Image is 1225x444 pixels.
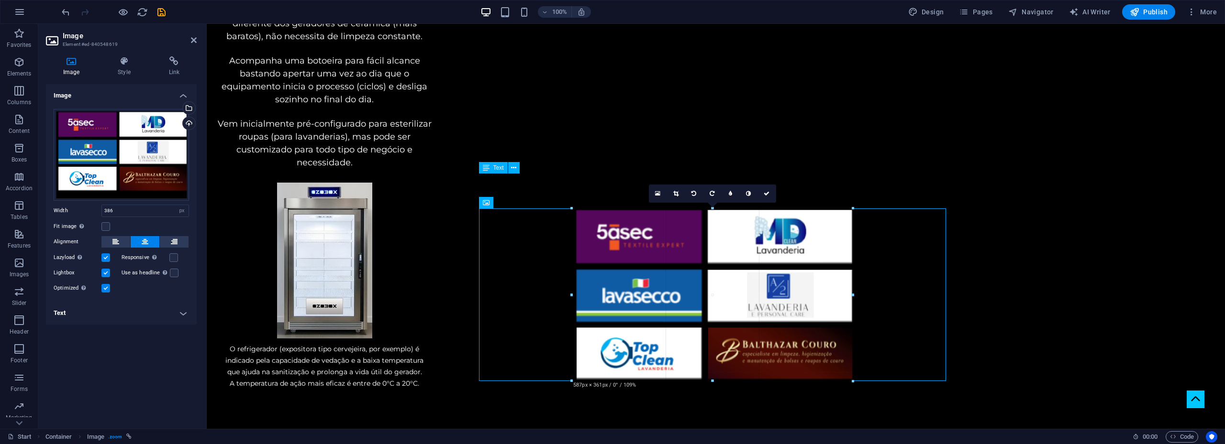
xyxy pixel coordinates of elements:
[54,208,101,213] label: Width
[904,4,948,20] div: Design (Ctrl+Alt+Y)
[100,56,151,76] h4: Style
[122,252,169,263] label: Responsive
[7,70,32,77] p: Elements
[1206,431,1217,443] button: Usercentrics
[137,7,148,18] i: Reload page
[46,84,197,101] h4: Image
[703,184,722,203] a: Rotate right 90°
[1008,7,1054,17] span: Navigator
[685,184,703,203] a: Rotate left 90°
[538,6,572,18] button: 100%
[6,184,33,192] p: Accordion
[46,302,197,325] h4: Text
[9,127,30,135] p: Content
[8,431,32,443] a: Click to cancel selection. Double-click to open Pages
[6,414,32,422] p: Marketing
[1069,7,1111,17] span: AI Writer
[1170,431,1194,443] span: Code
[908,7,944,17] span: Design
[54,282,101,294] label: Optimized
[152,56,197,76] h4: Link
[60,7,71,18] i: Undo: Delete elements (Ctrl+Z)
[10,328,29,336] p: Header
[758,184,776,203] a: Confirm ( Ctrl ⏎ )
[45,431,72,443] span: Click to select. Double-click to edit
[126,434,132,439] i: This element is linked
[156,7,167,18] i: Save (Ctrl+S)
[1149,433,1151,440] span: :
[1133,431,1158,443] h6: Session time
[7,98,31,106] p: Columns
[54,236,101,248] label: Alignment
[54,267,101,279] label: Lightbox
[904,4,948,20] button: Design
[11,357,28,364] p: Footer
[10,271,29,278] p: Images
[46,56,100,76] h4: Image
[1166,431,1198,443] button: Code
[577,8,586,16] i: On resize automatically adjust zoom level to fit chosen device.
[1187,7,1217,17] span: More
[54,109,189,201] div: quemestausando_marcas-4S6MJvBxune_OGeJjB8ytA.png
[8,242,31,249] p: Features
[7,41,31,49] p: Favorites
[11,385,28,393] p: Forms
[552,6,568,18] h6: 100%
[12,299,27,307] p: Slider
[1004,4,1058,20] button: Navigator
[11,213,28,221] p: Tables
[722,184,740,203] a: Blur
[45,431,132,443] nav: breadcrumb
[54,252,101,263] label: Lazyload
[60,6,71,18] button: undo
[493,165,504,171] span: Text
[156,6,167,18] button: save
[108,431,122,443] span: . zoom
[649,184,667,203] a: Select files from the file manager, stock photos, or upload file(s)
[1122,4,1175,20] button: Publish
[959,7,992,17] span: Pages
[667,184,685,203] a: Crop mode
[1143,431,1158,443] span: 00 00
[1183,4,1221,20] button: More
[136,6,148,18] button: reload
[122,267,170,279] label: Use as headline
[63,32,197,40] h2: Image
[63,40,178,49] h3: Element #ed-840548619
[571,381,638,389] div: 587px × 361px / 0° / 109%
[1065,4,1114,20] button: AI Writer
[740,184,758,203] a: Greyscale
[117,6,129,18] button: Click here to leave preview mode and continue editing
[1130,7,1168,17] span: Publish
[11,156,27,163] p: Boxes
[955,4,996,20] button: Pages
[54,221,101,232] label: Fit image
[87,431,104,443] span: Click to select. Double-click to edit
